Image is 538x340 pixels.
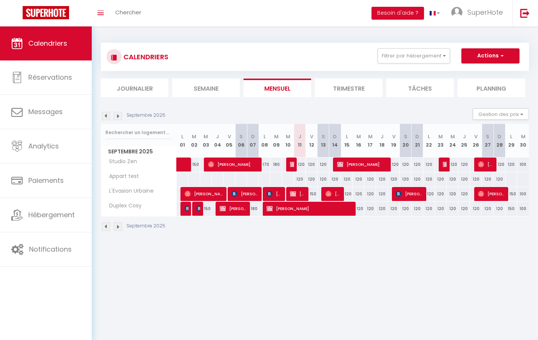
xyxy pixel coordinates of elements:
div: 120 [447,158,458,172]
abbr: M [356,133,361,140]
th: 29 [506,124,517,158]
abbr: M [438,133,443,140]
div: 120 [294,172,306,186]
div: 120 [364,172,376,186]
th: 06 [235,124,247,158]
span: [PERSON_NAME] [337,157,388,172]
div: 120 [364,187,376,201]
abbr: M [192,133,196,140]
li: Tâches [386,79,454,97]
th: 03 [200,124,212,158]
div: 120 [423,202,435,216]
div: 120 [306,158,318,172]
div: 120 [294,158,306,172]
input: Rechercher un logement... [105,126,172,139]
div: 120 [412,172,423,186]
th: 21 [412,124,423,158]
div: 120 [376,187,388,201]
button: Filtrer par hébergement [378,48,450,63]
th: 09 [270,124,282,158]
abbr: D [333,133,337,140]
div: 120 [388,202,399,216]
button: Actions [461,48,520,63]
th: 28 [493,124,505,158]
h3: CALENDRIERS [122,48,168,65]
abbr: J [381,133,384,140]
th: 10 [282,124,294,158]
abbr: J [463,133,466,140]
abbr: S [486,133,489,140]
span: Réservations [28,73,72,82]
th: 27 [482,124,493,158]
abbr: L [264,133,266,140]
span: [PERSON_NAME] [290,157,294,172]
span: Notifications [29,244,72,254]
span: L'Evasion Urbaine [102,187,156,195]
li: Trimestre [315,79,382,97]
div: 120 [388,158,399,172]
abbr: V [310,133,313,140]
div: 120 [447,187,458,201]
div: 100 [517,202,529,216]
div: 100 [517,187,529,201]
div: 120 [376,172,388,186]
abbr: J [216,133,219,140]
p: Septembre 2025 [126,112,165,119]
abbr: M [274,133,279,140]
div: 120 [435,202,447,216]
li: Mensuel [244,79,311,97]
span: Septembre 2025 [101,146,176,157]
span: [PERSON_NAME] [290,187,305,201]
div: 120 [400,172,412,186]
abbr: M [450,133,455,140]
span: Appart test [102,172,141,181]
div: 120 [400,202,412,216]
th: 16 [353,124,364,158]
abbr: L [346,133,348,140]
div: 120 [400,158,412,172]
span: Hébergement [28,210,75,219]
span: Analytics [28,141,59,151]
span: [PERSON_NAME] [231,187,259,201]
th: 12 [306,124,318,158]
abbr: V [392,133,396,140]
span: [PERSON_NAME] [196,201,200,216]
th: 17 [364,124,376,158]
div: 150 [306,187,318,201]
img: Super Booking [23,6,69,19]
th: 07 [247,124,259,158]
div: 120 [506,158,517,172]
div: 120 [318,172,329,186]
li: Planning [458,79,525,97]
div: 120 [423,187,435,201]
span: [PERSON_NAME] [267,201,352,216]
th: 01 [177,124,188,158]
div: 120 [353,187,364,201]
span: [PERSON_NAME] [267,187,282,201]
div: 120 [341,172,353,186]
span: Messages [28,107,63,116]
li: Semaine [172,79,240,97]
div: 120 [318,158,329,172]
span: [PERSON_NAME] [208,157,259,172]
img: logout [520,8,530,18]
div: 120 [493,158,505,172]
abbr: D [251,133,255,140]
div: 120 [423,158,435,172]
th: 24 [447,124,458,158]
span: SuperHote [467,8,503,17]
div: 150 [200,202,212,216]
span: Chercher [115,8,141,16]
div: 170 [259,158,270,172]
div: 120 [458,158,470,172]
div: 120 [329,172,341,186]
div: 120 [364,202,376,216]
div: 120 [458,202,470,216]
th: 08 [259,124,270,158]
span: Paiements [28,176,64,185]
div: 120 [353,202,364,216]
abbr: M [286,133,290,140]
div: 120 [447,202,458,216]
abbr: V [228,133,231,140]
th: 13 [318,124,329,158]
